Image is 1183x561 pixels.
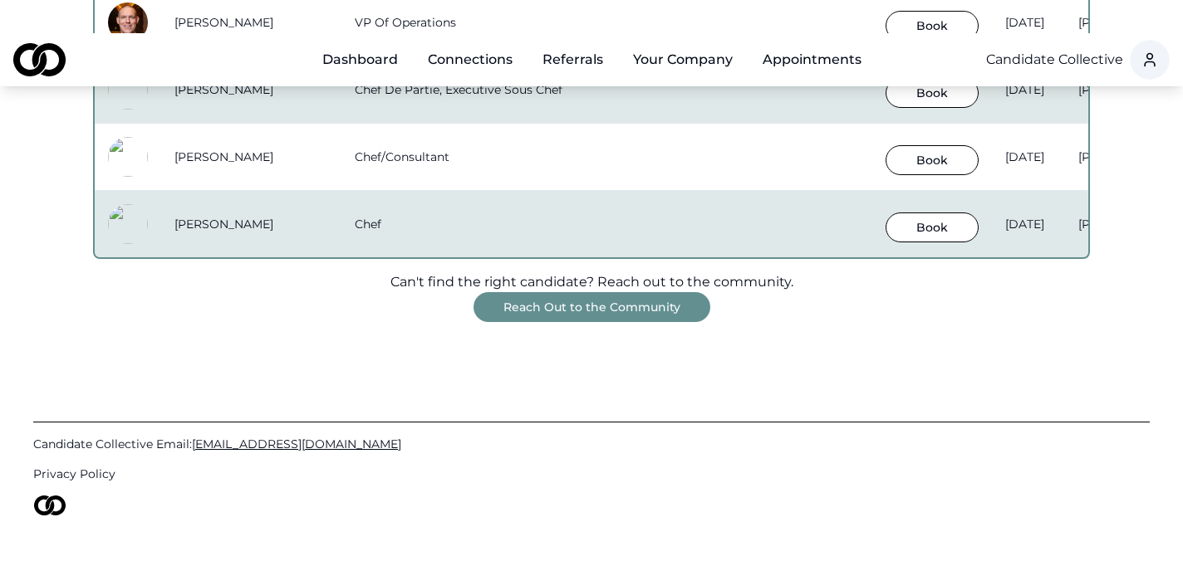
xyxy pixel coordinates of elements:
[108,2,148,42] img: 0a7f114e-de23-4bcb-9bb5-da9c9c1bda6d-DWS%20Photo%20(1)-profile_picture.jpg
[108,70,148,110] img: google
[992,56,1065,123] td: [DATE]
[108,204,148,244] img: google
[174,15,273,30] a: [PERSON_NAME]
[886,78,979,108] button: Book
[341,123,872,190] td: Chef/Consultant
[33,466,1150,482] a: Privacy Policy
[174,82,273,97] a: [PERSON_NAME]
[108,137,148,177] img: google
[93,272,1090,292] p: Can't find the right candidate? Reach out to the community.
[992,123,1065,190] td: [DATE]
[33,495,66,515] img: logo
[174,217,273,232] a: [PERSON_NAME]
[886,11,979,41] button: Book
[886,145,979,175] button: Book
[309,43,875,76] nav: Main
[749,43,875,76] a: Appointments
[620,43,746,76] button: Your Company
[529,43,616,76] a: Referrals
[474,292,710,322] button: Reach Out to the Community
[13,43,66,76] img: logo
[192,437,401,451] span: [EMAIL_ADDRESS][DOMAIN_NAME]
[986,50,1123,70] button: Candidate Collective
[341,190,872,257] td: chef
[341,56,872,123] td: Chef de partie, Executive Sous chef
[474,299,710,315] a: Reach Out to the Community
[33,436,1150,452] a: Candidate Collective Email:[EMAIL_ADDRESS][DOMAIN_NAME]
[309,43,411,76] a: Dashboard
[886,212,979,242] button: Book
[415,43,526,76] a: Connections
[174,149,273,164] a: [PERSON_NAME]
[992,190,1065,257] td: [DATE]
